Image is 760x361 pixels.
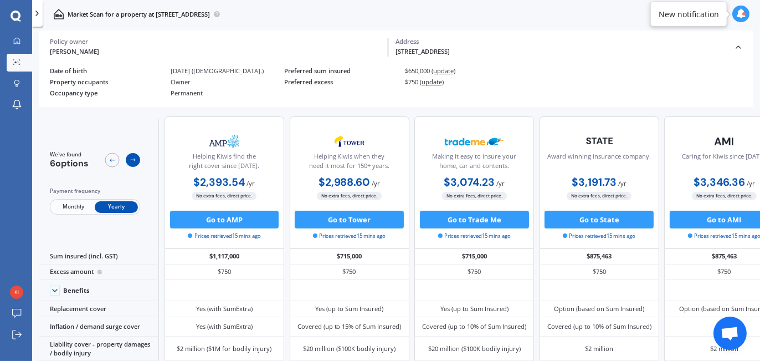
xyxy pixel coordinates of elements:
div: Yes (with SumExtra) [196,304,253,313]
div: $875,463 [540,249,659,265]
div: $715,000 [414,249,534,265]
span: 6 options [50,157,89,169]
img: AMP.webp [195,130,254,152]
div: $2 million ($1M for bodily injury) [177,344,271,353]
div: Liability cover - property damages / bodily injury [39,337,158,361]
div: New notification [659,9,719,20]
span: We've found [50,151,89,159]
div: Replacement cover [39,301,158,317]
span: No extra fees, direct price. [567,192,631,200]
div: Sum insured (incl. GST) [39,249,158,265]
button: Go to Trade Me [420,211,529,228]
span: No extra fees, direct price. [442,192,507,200]
div: $20 million ($100K bodily injury) [303,344,396,353]
div: $20 million ($100K bodily injury) [428,344,521,353]
div: [DATE] ([DEMOGRAPHIC_DATA].) [171,67,284,74]
button: Go to State [545,211,654,228]
img: AMI-text-1.webp [695,130,754,152]
div: $2 million [710,344,738,353]
span: (update) [432,67,455,75]
button: Go to Tower [295,211,404,228]
div: [PERSON_NAME] [50,47,381,57]
div: Covered (up to 10% of Sum Insured) [422,322,526,331]
div: $715,000 [290,249,409,265]
button: Go to AMP [170,211,279,228]
div: Payment frequency [50,187,140,196]
span: Yearly [95,201,138,213]
div: $650,000 [405,67,518,74]
div: $750 [165,265,284,280]
div: Date of birth [50,67,163,74]
div: Property occupants [50,78,163,85]
img: State-text-1.webp [570,130,629,151]
img: ff361fe1753d91b934ec7d3515b13c10 [10,286,23,299]
div: Excess amount [39,265,158,280]
img: Tower.webp [320,130,379,152]
div: Option (based on Sum Insured) [554,304,644,313]
div: Preferred excess [284,78,398,85]
b: $2,988.60 [319,175,371,189]
span: No extra fees, direct price. [192,192,256,200]
span: Prices retrieved 15 mins ago [438,232,511,240]
div: [STREET_ADDRESS] [396,47,727,57]
div: Yes (up to Sum Insured) [315,304,383,313]
span: Prices retrieved 15 mins ago [188,232,260,240]
div: Helping Kiwis find the right cover since [DATE]. [172,152,276,174]
div: Preferred sum insured [284,67,398,74]
span: Prices retrieved 15 mins ago [313,232,386,240]
div: Open chat [713,317,747,350]
span: / yr [496,179,505,187]
span: No extra fees, direct price. [692,192,757,200]
div: Permanent [171,89,284,96]
span: Monthly [52,201,95,213]
span: / yr [372,179,381,187]
p: Market Scan for a property at [STREET_ADDRESS] [68,10,210,19]
span: / yr [747,179,755,187]
span: Prices retrieved 15 mins ago [563,232,635,240]
b: $2,393.54 [193,175,245,189]
div: Award winning insurance company. [547,152,651,174]
div: $750 [290,265,409,280]
div: $1,117,000 [165,249,284,265]
div: Policy owner [50,38,381,45]
div: $750 [414,265,534,280]
img: home-and-contents.b802091223b8502ef2dd.svg [53,9,64,19]
div: Covered (up to 10% of Sum Insured) [547,322,651,331]
div: Yes (with SumExtra) [196,322,253,331]
span: / yr [247,179,255,187]
div: Occupancy type [50,89,163,96]
div: Address [396,38,727,45]
div: $750 [540,265,659,280]
img: Trademe.webp [445,130,504,152]
span: / yr [618,179,627,187]
div: Benefits [63,287,90,294]
span: (update) [420,78,444,86]
div: Owner [171,78,284,85]
div: Yes (up to Sum Insured) [440,304,509,313]
div: Inflation / demand surge cover [39,317,158,337]
div: Making it easy to insure your home, car and contents. [422,152,526,174]
b: $3,191.73 [572,175,617,189]
div: Helping Kiwis when they need it most for 150+ years. [297,152,401,174]
div: Covered (up to 15% of Sum Insured) [297,322,402,331]
b: $3,346.36 [694,175,745,189]
span: No extra fees, direct price. [317,192,382,200]
div: $750 [405,78,518,85]
div: $2 million [585,344,613,353]
b: $3,074.23 [444,175,495,189]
